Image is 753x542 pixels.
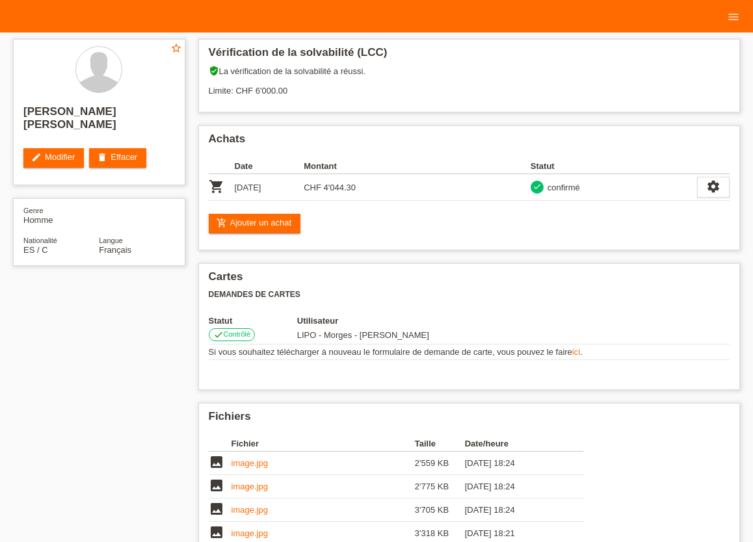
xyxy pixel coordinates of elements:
td: [DATE] [235,174,304,201]
a: add_shopping_cartAjouter un achat [209,214,301,233]
td: CHF 4'044.30 [304,174,373,201]
i: star_border [170,42,182,54]
i: image [209,524,224,540]
div: La vérification de la solvabilité a réussi. Limite: CHF 6'000.00 [209,66,730,105]
span: Nationalité [23,237,57,244]
th: Statut [531,159,697,174]
a: ici [572,347,580,357]
td: [DATE] 18:24 [465,498,565,522]
th: Date/heure [465,436,565,452]
td: 2'775 KB [415,475,465,498]
th: Fichier [231,436,415,452]
td: [DATE] 18:24 [465,475,565,498]
h2: Fichiers [209,410,730,430]
span: Espagne / C / 10.07.2017 [23,245,48,255]
th: Utilisateur [297,316,506,326]
i: delete [97,152,107,162]
i: POSP00026882 [209,179,224,194]
td: [DATE] 18:24 [465,452,565,475]
a: editModifier [23,148,84,168]
a: star_border [170,42,182,56]
a: image.jpg [231,528,268,538]
span: Genre [23,207,44,214]
i: edit [31,152,42,162]
td: 3'705 KB [415,498,465,522]
i: image [209,478,224,493]
th: Date [235,159,304,174]
i: check [213,329,224,340]
i: check [533,182,542,191]
h2: Cartes [209,270,730,290]
td: Si vous souhaitez télécharger à nouveau le formulaire de demande de carte, vous pouvez le faire . [209,344,730,360]
h2: Vérification de la solvabilité (LCC) [209,46,730,66]
div: confirmé [544,181,580,194]
a: image.jpg [231,458,268,468]
span: 30.08.2025 [297,330,429,340]
i: verified_user [209,66,219,76]
div: Homme [23,205,99,225]
h2: [PERSON_NAME] [PERSON_NAME] [23,105,175,138]
span: Français [99,245,131,255]
h3: Demandes de cartes [209,290,730,300]
h2: Achats [209,133,730,152]
th: Taille [415,436,465,452]
a: deleteEffacer [89,148,146,168]
span: Langue [99,237,123,244]
a: menu [720,12,746,20]
th: Montant [304,159,373,174]
i: image [209,501,224,517]
a: image.jpg [231,505,268,515]
i: menu [727,10,740,23]
i: image [209,454,224,470]
td: 2'559 KB [415,452,465,475]
th: Statut [209,316,297,326]
i: settings [706,179,720,194]
i: add_shopping_cart [217,218,227,228]
span: Contrôlé [224,330,251,338]
a: image.jpg [231,482,268,491]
